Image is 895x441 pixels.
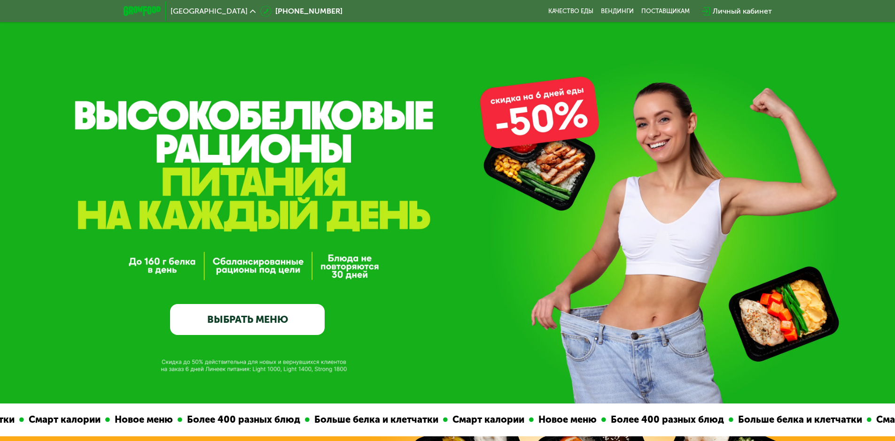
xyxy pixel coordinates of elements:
div: Больше белка и клетчатки [721,412,855,427]
div: Новое меню [521,412,589,427]
a: Вендинги [601,8,634,15]
div: Более 400 разных блюд [170,412,293,427]
div: Смарт калории [436,412,517,427]
div: Более 400 разных блюд [594,412,716,427]
div: Больше белка и клетчатки [297,412,431,427]
a: Качество еды [548,8,593,15]
div: поставщикам [641,8,690,15]
div: Новое меню [98,412,165,427]
a: ВЫБРАТЬ МЕНЮ [170,304,325,335]
span: [GEOGRAPHIC_DATA] [171,8,248,15]
div: Личный кабинет [713,6,772,17]
a: [PHONE_NUMBER] [260,6,342,17]
div: Смарт калории [12,412,93,427]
